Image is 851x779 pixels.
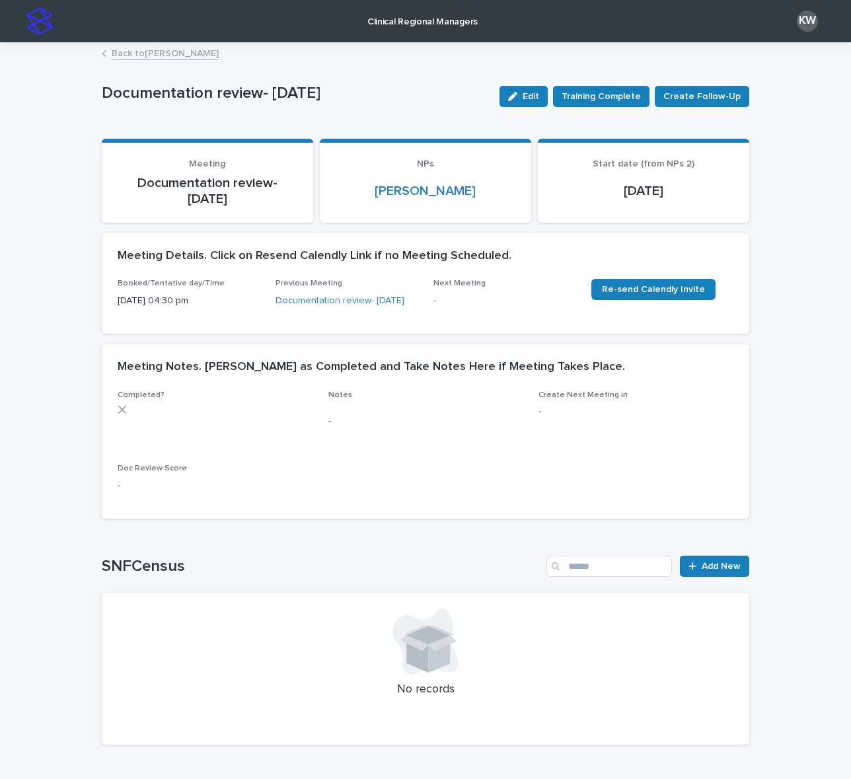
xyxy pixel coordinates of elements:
p: No records [118,683,733,697]
p: [DATE] 04:30 pm [118,294,260,308]
span: Next Meeting [433,279,486,287]
a: Back to[PERSON_NAME] [112,45,219,60]
img: stacker-logo-s-only.png [26,8,53,34]
span: Training Complete [562,90,641,103]
p: - [433,294,575,308]
input: Search [546,556,672,577]
span: Meeting [189,159,225,168]
p: - [118,479,313,493]
div: KW [797,11,818,32]
p: - [538,405,733,419]
a: Re-send Calendly Invite [591,279,716,300]
span: Booked/Tentative day/Time [118,279,225,287]
span: Start date (from NPs 2) [593,159,694,168]
h2: Meeting Notes. [PERSON_NAME] as Completed and Take Notes Here if Meeting Takes Place. [118,360,625,375]
button: Create Follow-Up [655,86,749,107]
span: Create Follow-Up [663,90,741,103]
p: Documentation review- [DATE] [102,84,489,103]
button: Edit [499,86,548,107]
p: [DATE] [554,183,733,199]
span: Edit [523,92,539,101]
h2: Meeting Details. Click on Resend Calendly Link if no Meeting Scheduled. [118,249,511,264]
span: Notes [328,391,352,399]
span: Add New [702,562,741,571]
span: NPs [417,159,434,168]
a: [PERSON_NAME] [375,183,476,199]
a: Add New [680,556,749,577]
h1: SNFCensus [102,557,541,576]
span: Re-send Calendly Invite [602,285,705,294]
p: Documentation review- [DATE] [118,175,297,207]
button: Training Complete [553,86,649,107]
a: Documentation review- [DATE] [276,294,404,308]
span: Previous Meeting [276,279,342,287]
span: Doc Review Score [118,464,187,472]
span: Completed? [118,391,165,399]
p: - [328,414,523,428]
span: Create Next Meeting in [538,391,628,399]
